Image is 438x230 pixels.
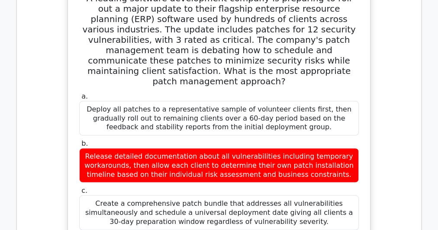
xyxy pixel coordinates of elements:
[79,101,359,135] div: Deploy all patches to a representative sample of volunteer clients first, then gradually roll out...
[81,139,88,147] span: b.
[79,195,359,230] div: Create a comprehensive patch bundle that addresses all vulnerabilities simultaneously and schedul...
[79,148,359,182] div: Release detailed documentation about all vulnerabilities including temporary workarounds, then al...
[81,92,88,100] span: a.
[81,186,87,194] span: c.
